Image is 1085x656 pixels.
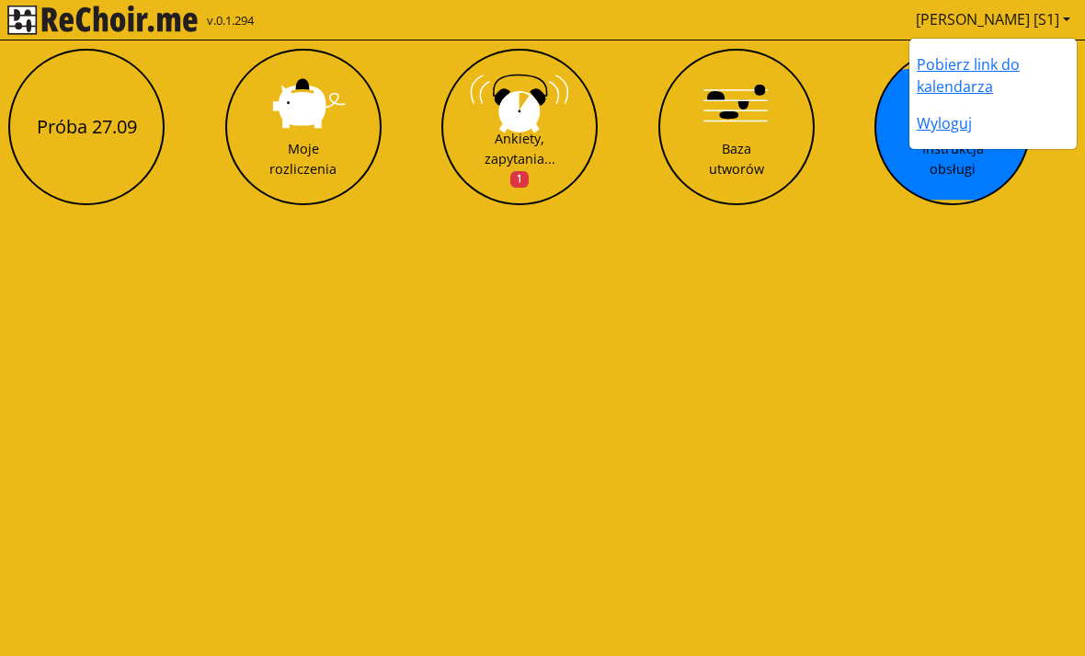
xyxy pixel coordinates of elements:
[874,49,1031,205] button: Instrukcja obsługi
[485,129,555,189] div: Ankiety, zapytania...
[908,1,1078,38] a: [PERSON_NAME] [S1]
[225,49,382,205] button: Moje rozliczenia
[7,6,198,35] img: rekłajer mi
[269,139,337,178] div: Moje rozliczenia
[709,139,764,178] div: Baza utworów
[441,49,598,205] button: Ankiety, zapytania...1
[658,49,815,205] button: Baza utworów
[922,139,984,178] div: Instrukcja obsługi
[917,113,972,133] a: Wyloguj
[917,54,1020,97] a: Pobierz link do kalendarza
[510,171,529,188] span: 1
[908,38,1078,150] ul: [PERSON_NAME] [S1]
[8,49,165,205] button: Próba 27.09
[207,12,254,30] span: v.0.1.294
